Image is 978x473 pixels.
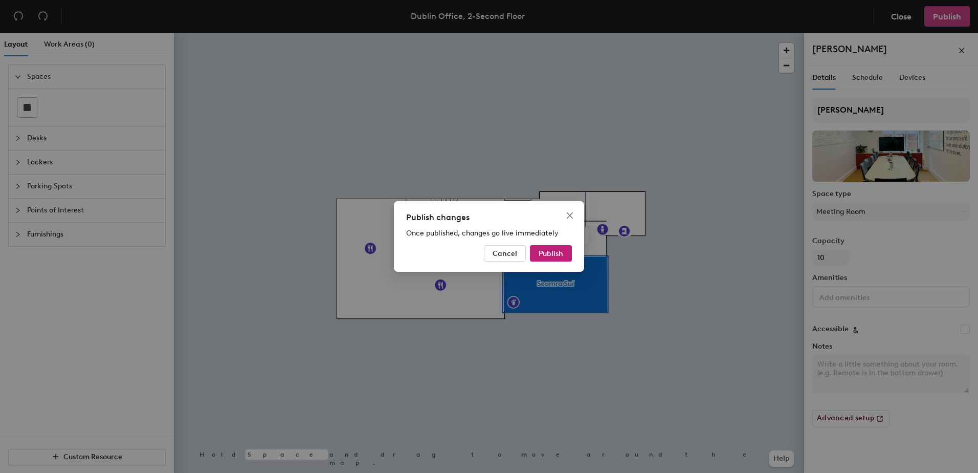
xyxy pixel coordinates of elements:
[566,211,574,220] span: close
[539,249,563,258] span: Publish
[562,207,578,224] button: Close
[406,211,572,224] div: Publish changes
[493,249,517,258] span: Cancel
[562,211,578,220] span: Close
[406,229,559,238] span: Once published, changes go live immediately
[484,245,526,262] button: Cancel
[530,245,572,262] button: Publish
